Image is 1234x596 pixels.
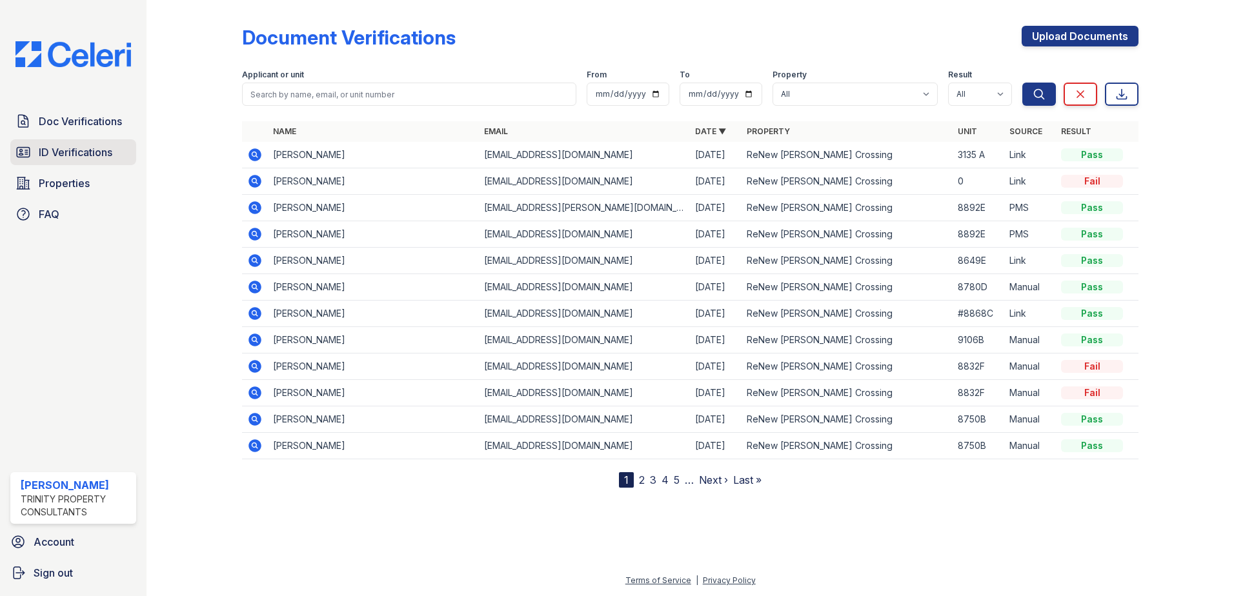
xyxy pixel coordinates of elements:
td: 8780D [953,274,1004,301]
td: 9106B [953,327,1004,353]
a: Result [1061,126,1091,136]
td: 3135 A [953,142,1004,168]
td: 8750B [953,406,1004,433]
a: 4 [662,473,669,486]
td: [PERSON_NAME] [268,248,479,274]
a: FAQ [10,201,136,227]
td: [EMAIL_ADDRESS][DOMAIN_NAME] [479,353,690,380]
span: … [685,472,694,488]
td: Link [1004,301,1056,327]
td: #8868C [953,301,1004,327]
td: [EMAIL_ADDRESS][PERSON_NAME][DOMAIN_NAME] [479,195,690,221]
td: Link [1004,168,1056,195]
td: ReNew [PERSON_NAME] Crossing [742,327,953,353]
td: [PERSON_NAME] [268,380,479,406]
td: ReNew [PERSON_NAME] Crossing [742,353,953,380]
td: 0 [953,168,1004,195]
div: Pass [1061,333,1123,346]
a: Source [1009,126,1042,136]
div: Pass [1061,148,1123,161]
td: PMS [1004,195,1056,221]
td: [DATE] [690,301,742,327]
div: Pass [1061,307,1123,320]
td: [DATE] [690,353,742,380]
td: [DATE] [690,195,742,221]
td: PMS [1004,221,1056,248]
img: CE_Logo_Blue-a8612792a0a2168367f1c8372b55b34899dd931a85d93a1a3d3e32e68fde9ad4.png [5,41,141,67]
td: ReNew [PERSON_NAME] Crossing [742,168,953,195]
div: Fail [1061,386,1123,399]
td: 8892E [953,195,1004,221]
div: Pass [1061,439,1123,452]
a: 3 [650,473,656,486]
td: 8832F [953,353,1004,380]
a: Sign out [5,560,141,586]
td: [PERSON_NAME] [268,168,479,195]
a: 5 [674,473,680,486]
span: ID Verifications [39,144,112,160]
td: [DATE] [690,406,742,433]
td: [EMAIL_ADDRESS][DOMAIN_NAME] [479,327,690,353]
td: ReNew [PERSON_NAME] Crossing [742,406,953,433]
a: ID Verifications [10,139,136,165]
td: Manual [1004,406,1056,433]
td: 8750B [953,433,1004,459]
a: Properties [10,170,136,196]
td: Manual [1004,433,1056,459]
td: [EMAIL_ADDRESS][DOMAIN_NAME] [479,248,690,274]
td: Manual [1004,327,1056,353]
td: [PERSON_NAME] [268,142,479,168]
div: | [696,575,698,585]
span: Account [34,534,74,550]
a: Privacy Policy [703,575,756,585]
td: [EMAIL_ADDRESS][DOMAIN_NAME] [479,380,690,406]
a: Account [5,529,141,555]
td: [DATE] [690,168,742,195]
td: [EMAIL_ADDRESS][DOMAIN_NAME] [479,301,690,327]
a: Name [273,126,296,136]
td: ReNew [PERSON_NAME] Crossing [742,274,953,301]
td: [DATE] [690,274,742,301]
a: Terms of Service [625,575,691,585]
div: [PERSON_NAME] [21,477,131,493]
td: 8832F [953,380,1004,406]
td: [EMAIL_ADDRESS][DOMAIN_NAME] [479,274,690,301]
td: Manual [1004,353,1056,380]
td: [DATE] [690,248,742,274]
td: [EMAIL_ADDRESS][DOMAIN_NAME] [479,433,690,459]
div: Pass [1061,281,1123,293]
label: Result [948,70,972,80]
td: Link [1004,248,1056,274]
div: Pass [1061,228,1123,241]
td: Manual [1004,274,1056,301]
td: Link [1004,142,1056,168]
td: 8892E [953,221,1004,248]
div: Pass [1061,254,1123,267]
td: [EMAIL_ADDRESS][DOMAIN_NAME] [479,168,690,195]
td: ReNew [PERSON_NAME] Crossing [742,195,953,221]
td: [EMAIL_ADDRESS][DOMAIN_NAME] [479,142,690,168]
span: Doc Verifications [39,114,122,129]
div: Pass [1061,201,1123,214]
a: Upload Documents [1022,26,1138,46]
div: Fail [1061,175,1123,188]
a: 2 [639,473,645,486]
div: Document Verifications [242,26,456,49]
td: [PERSON_NAME] [268,433,479,459]
td: [DATE] [690,327,742,353]
td: ReNew [PERSON_NAME] Crossing [742,248,953,274]
td: [DATE] [690,221,742,248]
span: Sign out [34,565,73,581]
input: Search by name, email, or unit number [242,83,576,106]
label: Applicant or unit [242,70,304,80]
td: [PERSON_NAME] [268,406,479,433]
a: Email [484,126,508,136]
label: Property [773,70,807,80]
div: Pass [1061,413,1123,426]
td: [DATE] [690,380,742,406]
td: [EMAIL_ADDRESS][DOMAIN_NAME] [479,406,690,433]
td: [EMAIL_ADDRESS][DOMAIN_NAME] [479,221,690,248]
a: Doc Verifications [10,108,136,134]
div: 1 [619,472,634,488]
td: [PERSON_NAME] [268,221,479,248]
